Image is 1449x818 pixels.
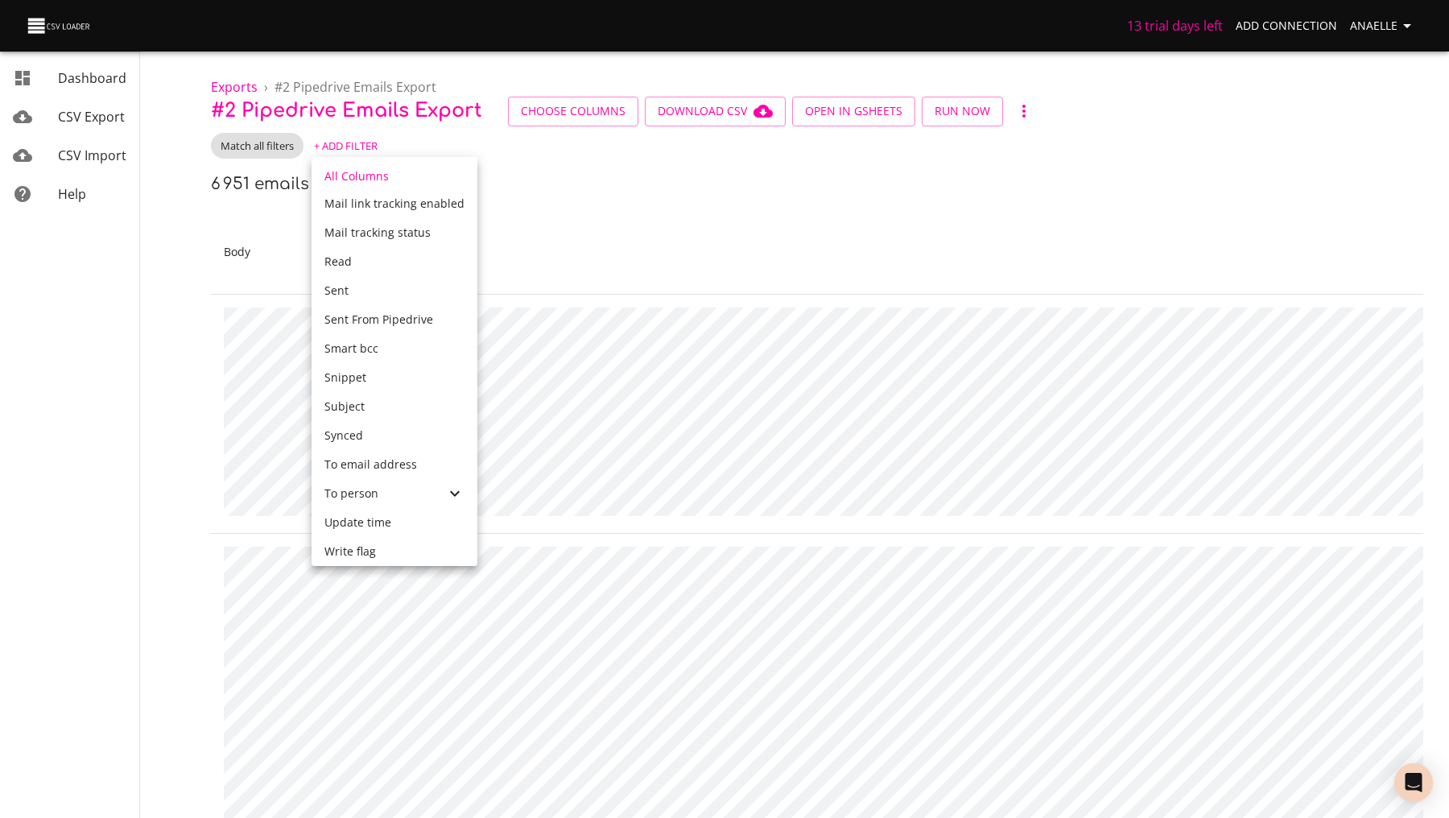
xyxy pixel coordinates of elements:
[324,312,433,327] span: Sent From Pipedrive
[312,392,477,421] div: Subject
[312,247,477,276] div: Read
[312,479,477,508] div: To person
[324,485,378,501] span: To person
[324,514,391,530] span: Update time
[312,218,477,247] div: Mail tracking status
[324,457,417,472] span: To email address
[312,421,477,450] div: Synced
[324,225,431,240] span: Mail tracking status
[312,276,477,305] div: Sent
[1394,763,1433,802] div: Open Intercom Messenger
[324,341,378,356] span: Smart bcc
[324,370,366,385] span: Snippet
[324,283,349,298] span: Sent
[312,537,477,566] div: Write flag
[312,334,477,363] div: Smart bcc
[324,196,464,211] span: Mail link tracking enabled
[324,428,363,443] span: Synced
[312,305,477,334] div: Sent From Pipedrive
[312,450,477,479] div: To email address
[312,189,477,218] div: Mail link tracking enabled
[324,399,365,414] span: Subject
[324,254,352,269] span: Read
[312,508,477,537] div: Update time
[324,543,376,559] span: Write flag
[312,157,477,196] li: All Columns
[312,363,477,392] div: Snippet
